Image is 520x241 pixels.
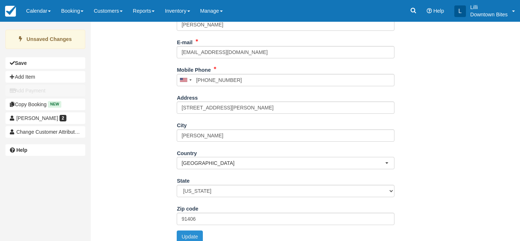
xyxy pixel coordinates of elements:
[5,57,85,69] button: Save
[177,175,189,185] label: State
[5,112,85,124] a: [PERSON_NAME] 2
[454,5,466,17] div: L
[16,115,58,121] span: [PERSON_NAME]
[181,159,385,167] span: [GEOGRAPHIC_DATA]
[177,36,192,46] label: E-mail
[470,11,508,18] p: Downtown Bites
[433,8,444,14] span: Help
[15,60,27,66] b: Save
[5,6,16,17] img: checkfront-main-nav-mini-logo.png
[177,147,197,157] label: Country
[177,64,211,74] label: Mobile Phone
[60,115,66,121] span: 2
[5,71,85,83] button: Add Item
[5,126,85,138] button: Change Customer Attribution
[16,129,82,135] span: Change Customer Attribution
[16,147,27,153] b: Help
[5,99,85,110] button: Copy Booking New
[26,36,72,42] strong: Unsaved Changes
[470,4,508,11] p: Lilli
[177,119,187,129] label: City
[177,203,198,213] label: Zip code
[48,101,61,107] span: New
[5,85,85,96] button: Add Payment
[177,157,394,169] button: [GEOGRAPHIC_DATA]
[177,74,194,86] div: United States: +1
[177,92,198,102] label: Address
[5,144,85,156] a: Help
[427,8,432,13] i: Help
